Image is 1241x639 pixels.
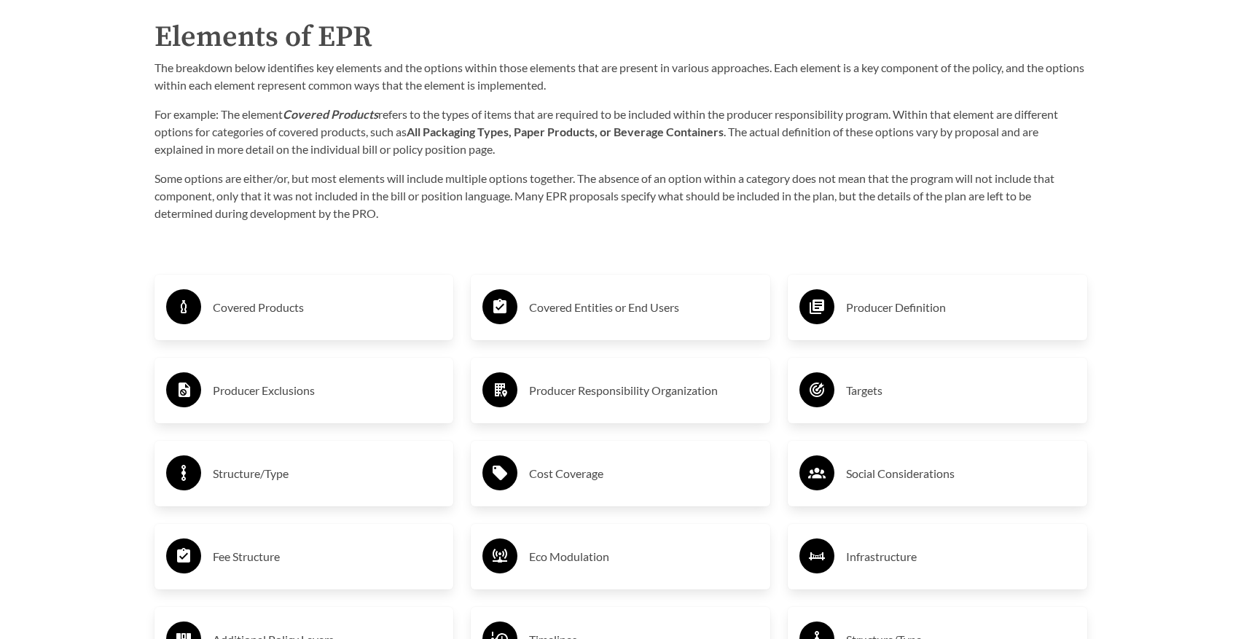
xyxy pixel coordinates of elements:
h3: Eco Modulation [529,545,759,568]
h3: Producer Exclusions [213,379,442,402]
h3: Covered Entities or End Users [529,296,759,319]
h3: Covered Products [213,296,442,319]
h3: Structure/Type [213,462,442,485]
h3: Producer Definition [846,296,1076,319]
p: For example: The element refers to the types of items that are required to be included within the... [154,106,1087,158]
strong: Covered Products [283,107,378,121]
h3: Targets [846,379,1076,402]
h3: Producer Responsibility Organization [529,379,759,402]
h3: Social Considerations [846,462,1076,485]
strong: All Packaging Types, Paper Products, or Beverage Containers [407,125,724,138]
p: The breakdown below identifies key elements and the options within those elements that are presen... [154,59,1087,94]
h2: Elements of EPR [154,15,1087,59]
p: Some options are either/or, but most elements will include multiple options together. The absence... [154,170,1087,222]
h3: Fee Structure [213,545,442,568]
h3: Cost Coverage [529,462,759,485]
h3: Infrastructure [846,545,1076,568]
